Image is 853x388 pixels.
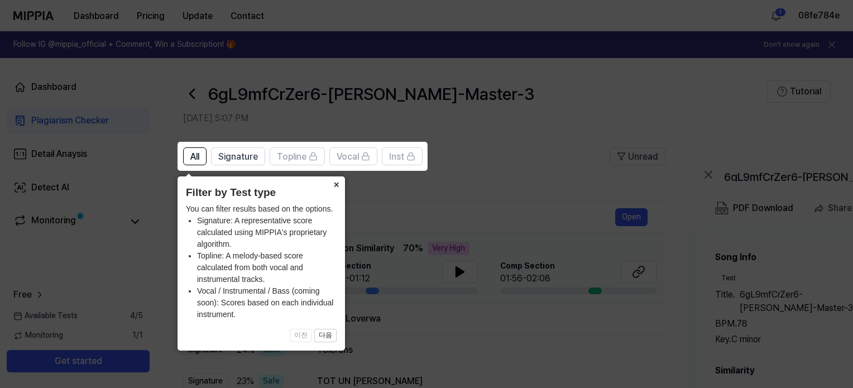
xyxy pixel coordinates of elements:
span: Topline [277,150,306,164]
button: 다음 [314,329,337,342]
button: Vocal [329,147,377,165]
span: All [190,150,199,164]
button: All [183,147,207,165]
button: Topline [270,147,325,165]
div: You can filter results based on the options. [186,203,337,320]
span: Inst [389,150,404,164]
span: Signature [218,150,258,164]
button: Inst [382,147,423,165]
li: Topline: A melody-based score calculated from both vocal and instrumental tracks. [197,250,337,285]
span: Vocal [337,150,359,164]
button: Signature [211,147,265,165]
li: Signature: A representative score calculated using MIPPIA's proprietary algorithm. [197,215,337,250]
li: Vocal / Instrumental / Bass (coming soon): Scores based on each individual instrument. [197,285,337,320]
button: Close [327,176,345,192]
header: Filter by Test type [186,185,337,201]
